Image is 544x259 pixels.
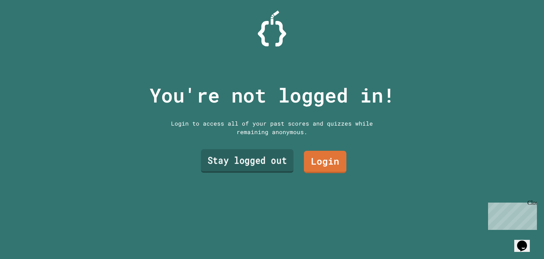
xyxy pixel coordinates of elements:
iframe: chat widget [514,231,537,252]
div: Login to access all of your past scores and quizzes while remaining anonymous. [166,119,378,136]
p: You're not logged in! [149,81,395,110]
img: Logo.svg [258,11,286,46]
iframe: chat widget [485,200,537,230]
a: Stay logged out [201,149,293,172]
a: Login [304,151,346,173]
div: Chat with us now!Close [3,3,49,45]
